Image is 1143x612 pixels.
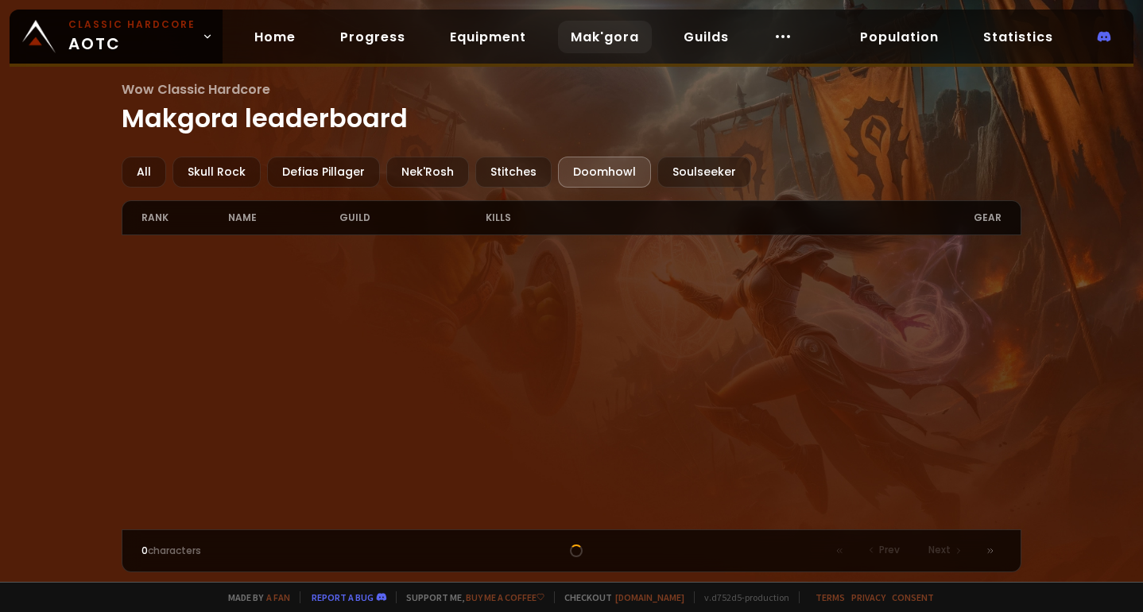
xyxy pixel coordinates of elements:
div: Defias Pillager [267,157,380,188]
a: Consent [892,591,934,603]
span: Wow Classic Hardcore [122,79,1021,99]
span: Prev [879,543,900,557]
div: rank [141,201,227,234]
a: [DOMAIN_NAME] [615,591,684,603]
div: Skull Rock [172,157,261,188]
a: Home [242,21,308,53]
div: Soulseeker [657,157,751,188]
a: Equipment [437,21,539,53]
div: Stitches [475,157,552,188]
div: gear [571,201,1002,234]
a: Progress [327,21,418,53]
a: Mak'gora [558,21,652,53]
a: Buy me a coffee [466,591,544,603]
a: Guilds [671,21,742,53]
div: All [122,157,166,188]
div: kills [486,201,571,234]
div: guild [339,201,486,234]
small: Classic Hardcore [68,17,196,32]
a: Report a bug [312,591,374,603]
div: characters [141,544,356,558]
h1: Makgora leaderboard [122,79,1021,138]
span: AOTC [68,17,196,56]
a: Population [847,21,951,53]
a: a fan [266,591,290,603]
div: Doomhowl [558,157,651,188]
div: name [228,201,340,234]
span: Support me, [396,591,544,603]
span: Made by [219,591,290,603]
a: Terms [816,591,845,603]
a: Classic HardcoreAOTC [10,10,223,64]
a: Privacy [851,591,885,603]
div: Nek'Rosh [386,157,469,188]
a: Statistics [971,21,1066,53]
span: Checkout [554,591,684,603]
span: 0 [141,544,148,557]
span: Next [928,543,951,557]
span: v. d752d5 - production [694,591,789,603]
